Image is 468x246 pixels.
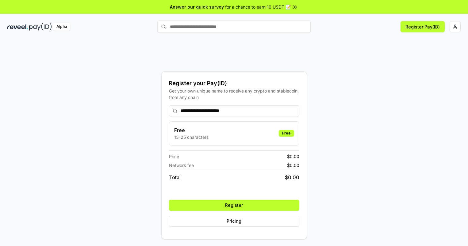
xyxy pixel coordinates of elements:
[169,79,299,88] div: Register your Pay(ID)
[170,4,224,10] span: Answer our quick survey
[169,200,299,211] button: Register
[169,162,194,168] span: Network fee
[401,21,445,32] button: Register Pay(ID)
[174,134,209,140] p: 13-25 characters
[285,174,299,181] span: $ 0.00
[7,23,28,31] img: reveel_dark
[287,153,299,160] span: $ 0.00
[279,130,294,137] div: Free
[53,23,70,31] div: Alpha
[287,162,299,168] span: $ 0.00
[169,153,179,160] span: Price
[225,4,291,10] span: for a chance to earn 10 USDT 📝
[174,127,209,134] h3: Free
[169,216,299,227] button: Pricing
[29,23,52,31] img: pay_id
[169,174,181,181] span: Total
[169,88,299,100] div: Get your own unique name to receive any crypto and stablecoin, from any chain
